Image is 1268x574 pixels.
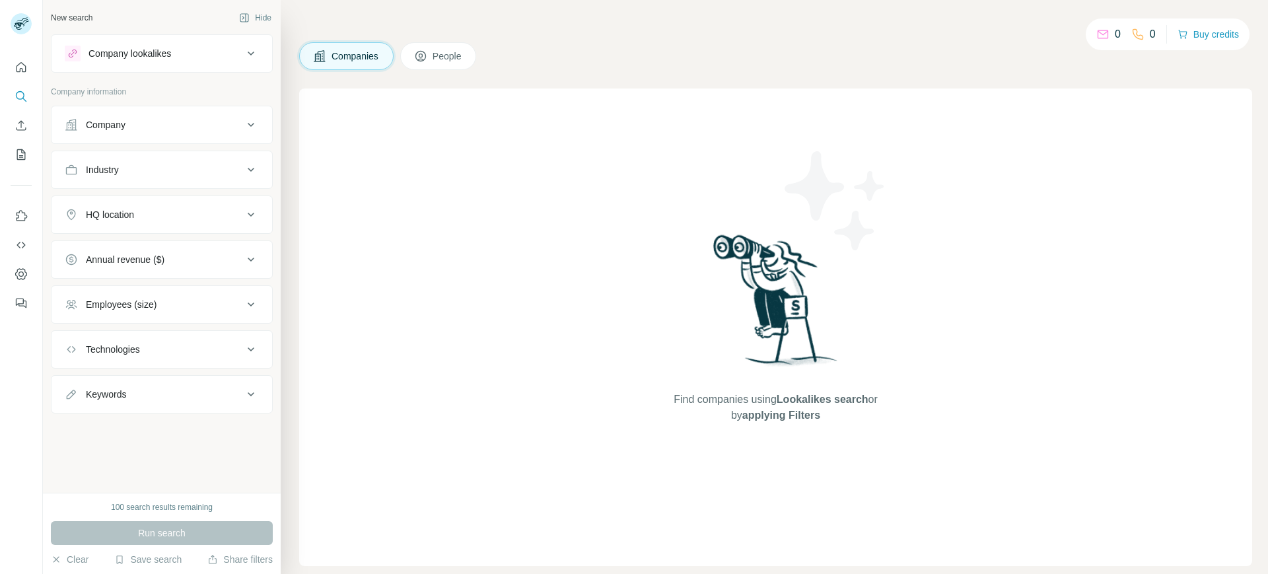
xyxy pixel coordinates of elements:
button: Buy credits [1178,25,1239,44]
p: Company information [51,86,273,98]
button: Feedback [11,291,32,315]
p: 0 [1115,26,1121,42]
button: Quick start [11,55,32,79]
button: Use Surfe API [11,233,32,257]
div: Annual revenue ($) [86,253,164,266]
img: Surfe Illustration - Woman searching with binoculars [707,231,845,378]
button: Company lookalikes [52,38,272,69]
button: Keywords [52,378,272,410]
button: Industry [52,154,272,186]
div: HQ location [86,208,134,221]
div: 100 search results remaining [111,501,213,513]
img: Surfe Illustration - Stars [776,141,895,260]
button: Use Surfe on LinkedIn [11,204,32,228]
div: Company lookalikes [88,47,171,60]
div: Company [86,118,125,131]
button: Hide [230,8,281,28]
button: Dashboard [11,262,32,286]
h4: Search [299,16,1252,34]
span: Find companies using or by [670,392,881,423]
span: applying Filters [742,410,820,421]
span: People [433,50,463,63]
div: Industry [86,163,119,176]
button: Share filters [207,553,273,566]
div: Employees (size) [86,298,157,311]
button: Employees (size) [52,289,272,320]
button: Enrich CSV [11,114,32,137]
button: Company [52,109,272,141]
p: 0 [1150,26,1156,42]
button: Search [11,85,32,108]
div: New search [51,12,92,24]
span: Companies [332,50,380,63]
span: Lookalikes search [777,394,868,405]
div: Keywords [86,388,126,401]
button: Annual revenue ($) [52,244,272,275]
button: My lists [11,143,32,166]
button: Technologies [52,334,272,365]
button: Save search [114,553,182,566]
button: HQ location [52,199,272,231]
div: Technologies [86,343,140,356]
button: Clear [51,553,88,566]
